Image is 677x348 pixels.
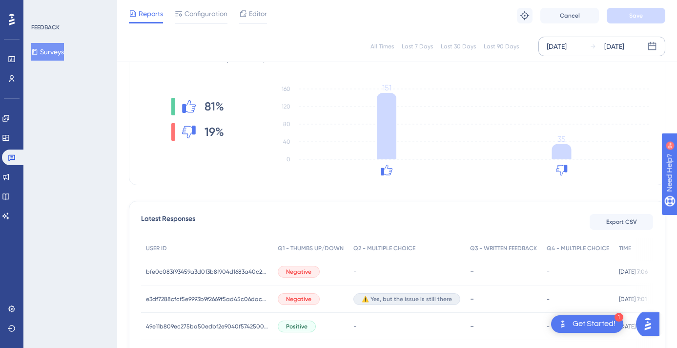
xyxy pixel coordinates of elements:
span: Q2 - MULTIPLE CHOICE [353,244,415,252]
tspan: 35 [557,134,566,144]
div: All Times [370,43,394,50]
span: - [353,323,356,330]
tspan: 0 [287,156,290,163]
span: - [353,268,356,276]
span: e3df7288cfcf5e9993b9f2669f5ad45c06dac7ce5bbfd22eabf1aa9f7ffe3f40 [146,295,268,303]
span: 19% [205,124,224,140]
div: Open Get Started! checklist, remaining modules: 1 [551,315,623,333]
span: Save [629,12,643,20]
span: Export CSV [606,218,637,226]
div: - [470,267,537,276]
button: Surveys [31,43,64,61]
span: - [547,268,550,276]
span: USER ID [146,244,167,252]
div: Last 30 Days [441,43,476,50]
div: - [470,322,537,331]
div: 1 [615,313,623,322]
div: FEEDBACK [31,23,60,31]
tspan: 80 [283,121,290,128]
div: 9+ [66,5,72,13]
span: Latest Responses [141,213,195,231]
span: Q1 - THUMBS UP/DOWN [278,244,344,252]
span: [DATE] 7:06 [619,268,648,276]
span: Negative [286,295,311,303]
button: Cancel [540,8,599,23]
div: [DATE] [604,41,624,52]
div: [DATE] [547,41,567,52]
div: Get Started! [573,319,615,329]
span: - [547,323,550,330]
div: Last 7 Days [402,43,433,50]
span: TIME [619,244,631,252]
tspan: 120 [282,103,290,110]
span: Q3 - WRITTEN FEEDBACK [470,244,537,252]
span: 81% [205,99,224,114]
tspan: 40 [283,138,290,145]
span: ⚠️ Yes, but the issue is still there [362,295,452,303]
span: Negative [286,268,311,276]
span: [DATE] 6:48 [619,323,648,330]
span: Positive [286,323,308,330]
span: Reports [139,8,163,20]
img: launcher-image-alternative-text [557,318,569,330]
span: Cancel [560,12,580,20]
span: - [547,295,550,303]
tspan: 160 [282,86,290,92]
span: bfe0c083f93459a3d013b8f904d1683a40c26a77fa4d75d52fe426587b44929d [146,268,268,276]
div: Last 90 Days [484,43,519,50]
span: [DATE] 7:01 [619,295,647,303]
span: Configuration [185,8,227,20]
span: Need Help? [23,2,61,14]
button: Save [607,8,665,23]
span: Q4 - MULTIPLE CHOICE [547,244,609,252]
button: Export CSV [590,214,653,230]
span: 49e11b809ec275ba50edbf2e9040f5742500c938f1ee78a7d7352d98e4611946 [146,323,268,330]
div: - [470,294,537,304]
iframe: UserGuiding AI Assistant Launcher [636,309,665,339]
tspan: 151 [382,83,391,92]
span: Editor [249,8,267,20]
